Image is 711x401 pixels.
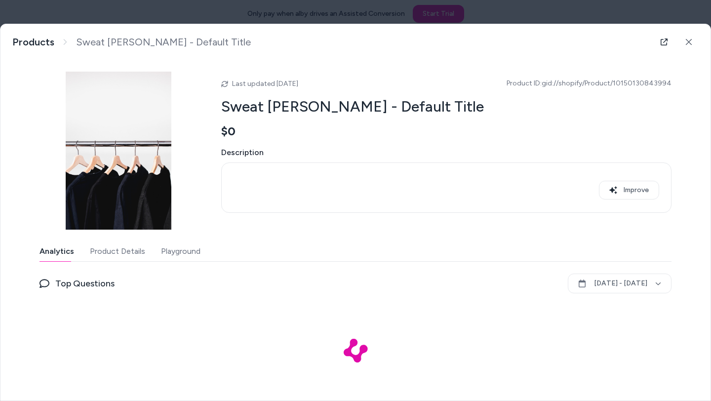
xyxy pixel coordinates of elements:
[599,181,659,200] button: Improve
[90,241,145,261] button: Product Details
[55,277,115,290] span: Top Questions
[568,274,671,293] button: [DATE] - [DATE]
[507,79,671,88] span: Product ID: gid://shopify/Product/10150130843994
[161,241,200,261] button: Playground
[39,241,74,261] button: Analytics
[76,36,251,48] span: Sweat [PERSON_NAME] - Default Title
[221,124,236,139] span: $0
[39,72,197,230] img: rail-of-black-sweatshirts.jpg
[12,36,54,48] a: Products
[232,80,298,88] span: Last updated [DATE]
[221,147,671,159] span: Description
[221,97,671,116] h2: Sweat [PERSON_NAME] - Default Title
[12,36,251,48] nav: breadcrumb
